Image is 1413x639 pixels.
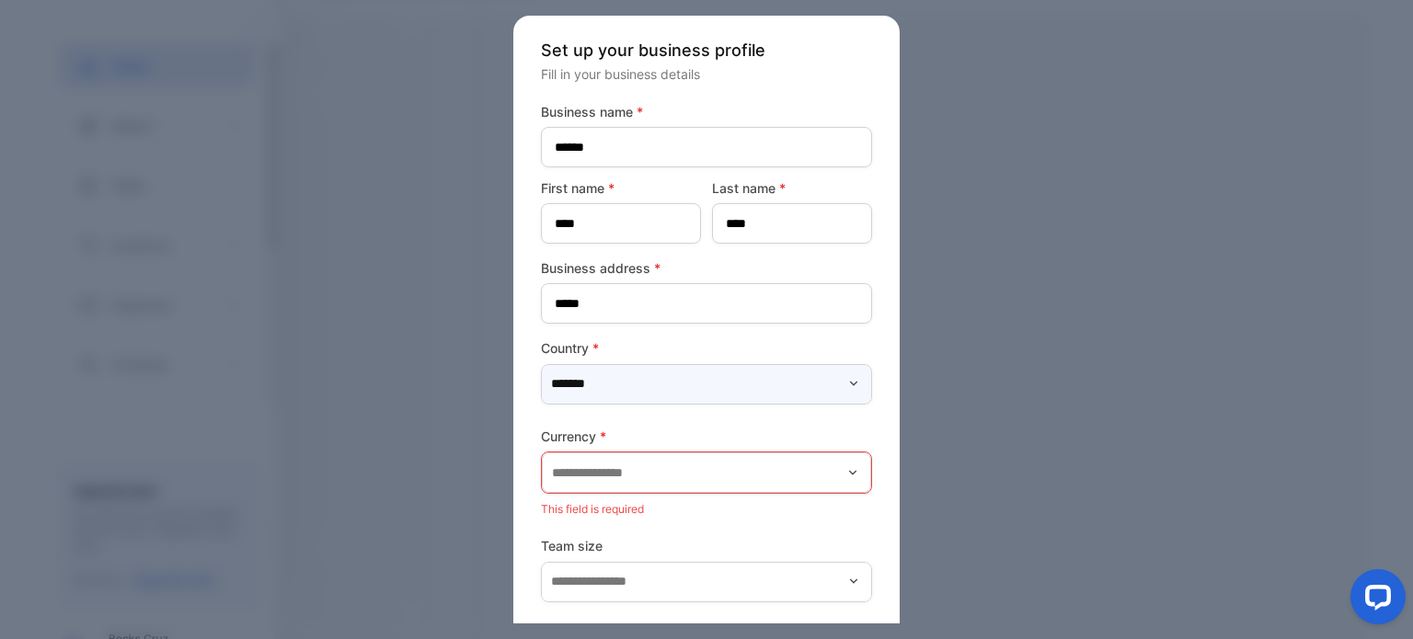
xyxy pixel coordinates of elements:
p: Fill in your business details [541,64,872,84]
label: Last name [712,178,872,198]
label: Country [541,338,872,358]
label: Team size [541,536,872,555]
p: This field is required [541,497,872,521]
label: Business address [541,258,872,278]
iframe: LiveChat chat widget [1336,562,1413,639]
label: First name [541,178,701,198]
p: Set up your business profile [541,38,872,63]
label: Currency [541,427,872,446]
label: Business name [541,102,872,121]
